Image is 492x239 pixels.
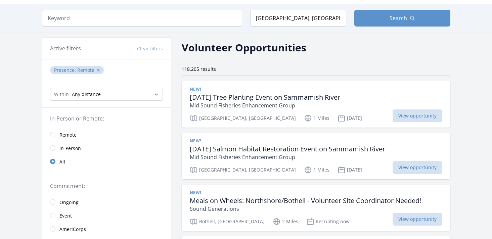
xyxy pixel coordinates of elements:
span: Search [390,14,407,22]
input: Keyword [42,10,242,27]
legend: In-Person or Remote: [50,114,163,123]
a: AmeriCorps [42,222,171,236]
p: Mid Sound Fisheries Enhancement Group [190,153,385,161]
span: AmeriCorps [59,226,86,233]
span: Presence : [54,67,77,73]
p: 1 Miles [304,166,329,174]
legend: Commitment: [50,182,163,190]
h3: Active filters [50,44,81,52]
p: 1 Miles [304,114,329,122]
button: ✕ [96,67,100,74]
span: New! [190,190,201,195]
a: New! [DATE] Salmon Habitat Restoration Event on Sammamish River Mid Sound Fisheries Enhancement G... [182,133,450,179]
select: Search Radius [50,88,163,101]
p: Recruiting now [306,218,350,226]
span: All [59,158,65,165]
span: 118,205 results [182,66,216,72]
button: Search [354,10,450,27]
button: Clear filters [137,45,163,52]
a: New! Meals on Wheels: Northshore/Bothell - Volunteer Site Coordinator Needed! Sound Generations B... [182,185,450,231]
p: 2 Miles [273,218,298,226]
span: Remote [77,67,94,73]
a: Ongoing [42,195,171,209]
h2: Volunteer Opportunities [182,40,306,55]
span: New! [190,138,201,144]
h3: Meals on Wheels: Northshore/Bothell - Volunteer Site Coordinator Needed! [190,197,421,205]
span: Remote [59,132,77,138]
p: [GEOGRAPHIC_DATA], [GEOGRAPHIC_DATA] [190,114,296,122]
span: In-Person [59,145,81,152]
a: In-Person [42,141,171,155]
p: [GEOGRAPHIC_DATA], [GEOGRAPHIC_DATA] [190,166,296,174]
span: Event [59,212,72,219]
p: Bothell, [GEOGRAPHIC_DATA] [190,218,265,226]
p: [DATE] [338,166,362,174]
p: [DATE] [338,114,362,122]
h3: [DATE] Tree Planting Event on Sammamish River [190,93,340,101]
span: New! [190,87,201,92]
span: View opportunity [393,109,442,122]
p: Sound Generations [190,205,421,213]
a: New! [DATE] Tree Planting Event on Sammamish River Mid Sound Fisheries Enhancement Group [GEOGRAP... [182,81,450,128]
h3: [DATE] Salmon Habitat Restoration Event on Sammamish River [190,145,385,153]
a: All [42,155,171,168]
span: View opportunity [393,213,442,226]
a: Remote [42,128,171,141]
a: Event [42,209,171,222]
span: Ongoing [59,199,79,206]
input: Location [250,10,346,27]
p: Mid Sound Fisheries Enhancement Group [190,101,340,109]
span: View opportunity [393,161,442,174]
